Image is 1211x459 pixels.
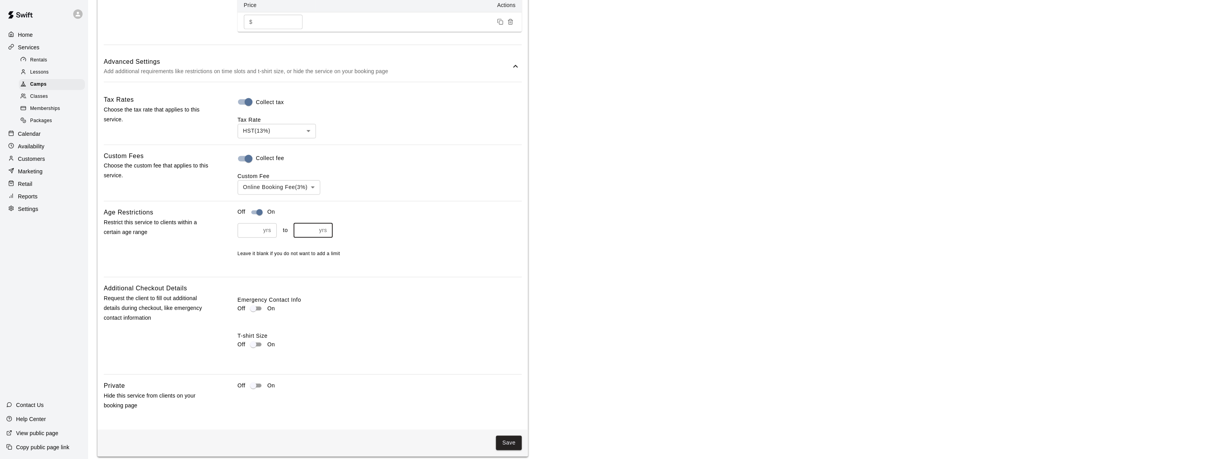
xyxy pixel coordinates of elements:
[18,205,38,213] p: Settings
[30,56,47,64] span: Rentals
[30,68,49,76] span: Lessons
[19,79,85,90] div: Camps
[19,115,88,127] a: Packages
[18,155,45,163] p: Customers
[104,151,144,162] h6: Custom Fees
[18,167,43,175] p: Marketing
[505,17,516,27] button: Remove price
[6,191,82,202] a: Reports
[6,153,82,165] a: Customers
[249,18,253,26] p: $
[104,161,213,181] p: Choose the custom fee that applies to this service.
[238,124,316,139] div: HST ( 13 %)
[104,208,153,218] h6: Age Restrictions
[104,218,213,238] p: Restrict this service to clients within a certain age range
[104,95,134,105] h6: Tax Rates
[18,31,33,39] p: Home
[19,55,85,66] div: Rentals
[18,193,38,200] p: Reports
[6,41,82,53] a: Services
[16,429,58,437] p: View public page
[6,166,82,177] a: Marketing
[263,227,271,235] p: yrs
[19,91,85,102] div: Classes
[19,67,85,78] div: Lessons
[30,117,52,125] span: Packages
[6,128,82,140] a: Calendar
[19,115,85,126] div: Packages
[30,105,60,113] span: Memberships
[18,142,45,150] p: Availability
[19,66,88,78] a: Lessons
[496,436,522,450] button: Save
[19,54,88,66] a: Rentals
[319,227,327,235] p: yrs
[238,382,245,390] p: Off
[16,401,44,409] p: Contact Us
[19,79,88,91] a: Camps
[104,67,511,76] p: Add additional requirements like restrictions on time slots and t-shirt size, or hide the service...
[104,57,511,67] h6: Advanced Settings
[6,140,82,152] a: Availability
[238,173,270,180] label: Custom Fee
[238,250,522,258] p: Leave it blank if you do not want to add a limit
[238,332,522,340] label: T-shirt Size
[30,81,47,88] span: Camps
[6,178,82,190] a: Retail
[256,155,284,163] span: Collect fee
[19,103,85,114] div: Memberships
[104,294,213,324] p: Request the client to fill out additional details during checkout, like emergency contact informa...
[238,305,245,313] p: Off
[267,382,275,390] p: On
[256,98,284,106] span: Collect tax
[6,203,82,215] a: Settings
[104,51,522,82] div: Advanced SettingsAdd additional requirements like restrictions on time slots and t-shirt size, or...
[495,17,505,27] button: Duplicate price
[267,341,275,349] p: On
[104,391,213,411] p: Hide this service from clients on your booking page
[6,29,82,41] a: Home
[238,117,261,123] label: Tax Rate
[238,208,245,216] p: Off
[238,341,245,349] p: Off
[104,381,125,391] h6: Private
[238,180,320,195] div: Online Booking Fee ( 3% )
[104,105,213,124] p: Choose the tax rate that applies to this service.
[18,180,32,188] p: Retail
[18,43,40,51] p: Services
[16,415,46,423] p: Help Center
[283,227,288,235] p: to
[19,91,88,103] a: Classes
[18,130,41,138] p: Calendar
[267,208,275,216] p: On
[30,93,48,101] span: Classes
[104,284,187,294] h6: Additional Checkout Details
[19,103,88,115] a: Memberships
[238,296,522,304] label: Emergency Contact Info
[16,443,69,451] p: Copy public page link
[267,305,275,313] p: On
